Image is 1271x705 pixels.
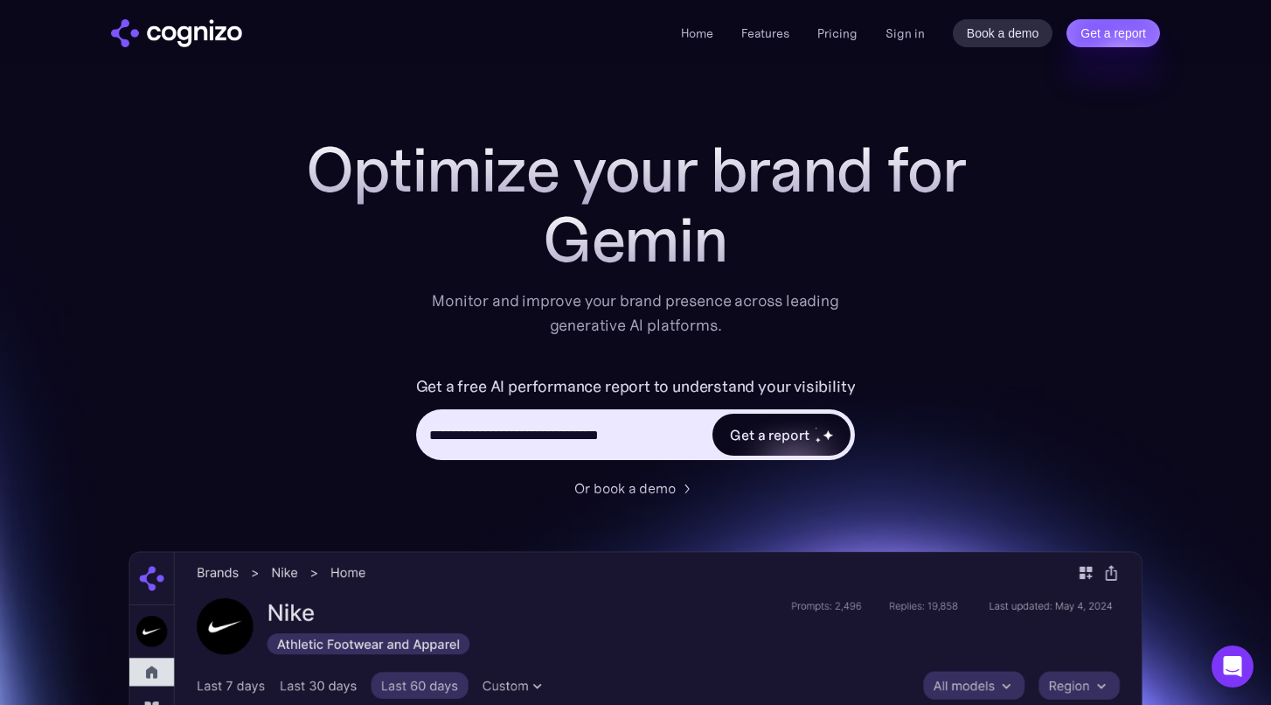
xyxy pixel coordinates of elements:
img: cognizo logo [111,19,242,47]
a: Sign in [886,23,925,44]
form: Hero URL Input Form [416,373,856,469]
div: Gemin [286,205,985,275]
img: star [823,429,834,440]
div: Or book a demo [574,478,676,499]
h1: Optimize your brand for [286,135,985,205]
a: Home [681,25,713,41]
div: Monitor and improve your brand presence across leading generative AI platforms. [420,289,851,338]
label: Get a free AI performance report to understand your visibility [416,373,856,401]
a: Or book a demo [574,478,697,499]
a: home [111,19,242,47]
a: Pricing [817,25,858,41]
a: Features [741,25,789,41]
div: Get a report [730,424,809,445]
img: star [815,428,817,430]
img: star [815,437,821,443]
div: Open Intercom Messenger [1212,646,1254,688]
a: Book a demo [953,19,1053,47]
a: Get a reportstarstarstar [711,412,852,457]
a: Get a report [1066,19,1160,47]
